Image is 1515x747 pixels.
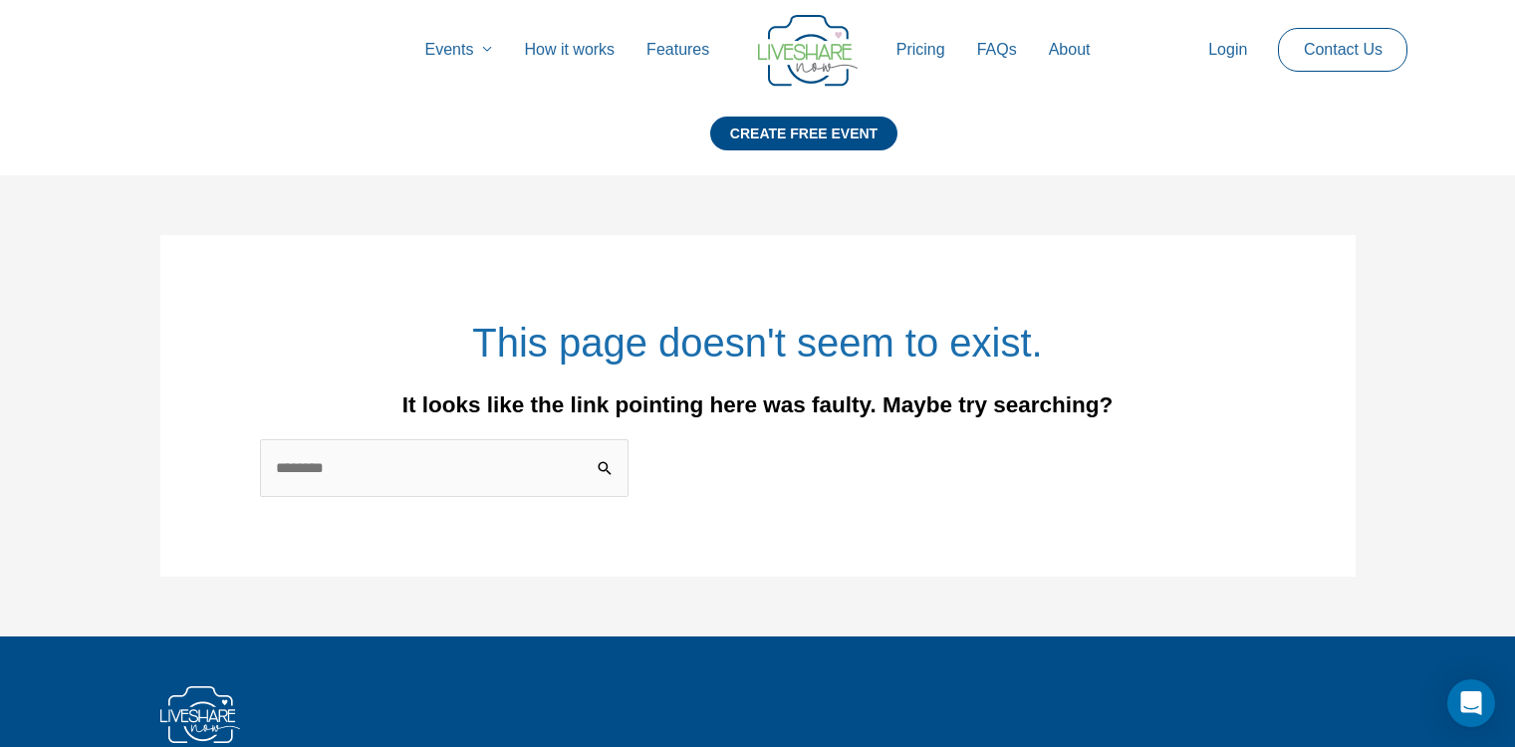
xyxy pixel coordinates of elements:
[260,315,1256,371] h1: This page doesn't seem to exist.
[961,18,1033,82] a: FAQs
[1192,18,1263,82] a: Login
[1033,18,1107,82] a: About
[881,18,961,82] a: Pricing
[35,18,1480,82] nav: Site Navigation
[1447,679,1495,727] div: Open Intercom Messenger
[758,15,858,87] img: LiveShare logo - Capture & Share Event Memories
[631,18,725,82] a: Features
[409,18,509,82] a: Events
[1288,29,1398,71] a: Contact Us
[508,18,631,82] a: How it works
[260,393,1256,417] div: It looks like the link pointing here was faulty. Maybe try searching?
[710,117,897,175] a: CREATE FREE EVENT
[710,117,897,150] div: CREATE FREE EVENT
